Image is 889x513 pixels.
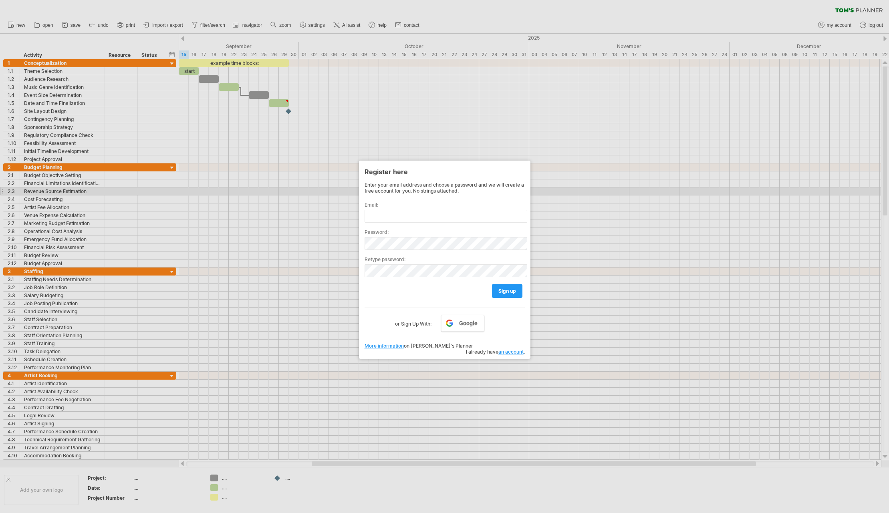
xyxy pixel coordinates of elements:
[395,315,431,328] label: or Sign Up With:
[492,284,522,298] a: sign up
[498,288,516,294] span: sign up
[466,349,525,355] span: I already have .
[365,202,525,208] label: Email:
[459,320,478,326] span: Google
[365,256,525,262] label: Retype password:
[498,349,524,355] a: an account
[441,315,484,332] a: Google
[365,343,404,349] a: More information
[365,229,525,235] label: Password:
[365,182,525,194] div: Enter your email address and choose a password and we will create a free account for you. No stri...
[365,343,473,349] span: on [PERSON_NAME]'s Planner
[365,164,525,179] div: Register here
